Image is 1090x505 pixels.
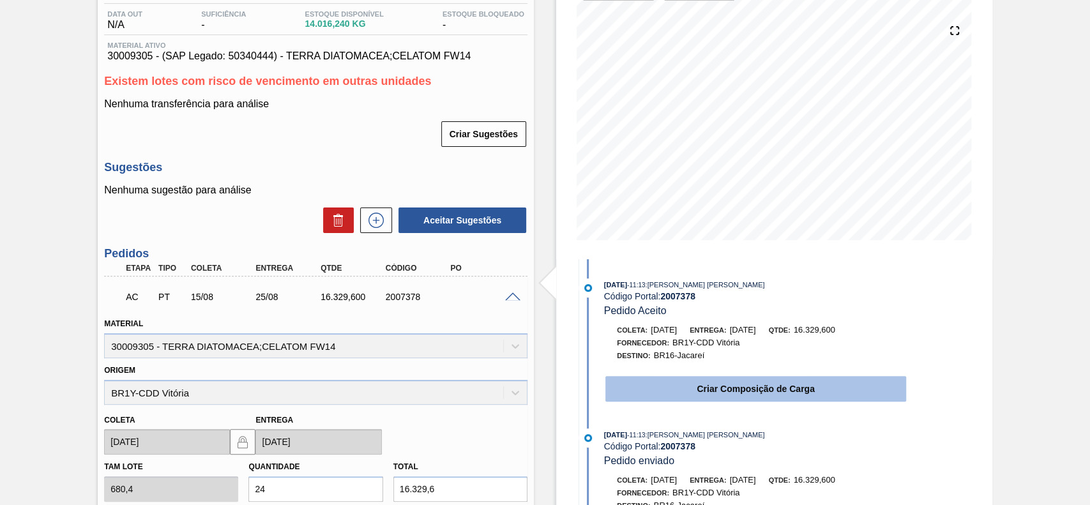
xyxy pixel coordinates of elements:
[660,441,695,451] strong: 2007378
[654,350,704,360] span: BR16-Jacareí
[104,462,142,471] label: Tam lote
[104,429,230,455] input: dd/mm/yyyy
[604,431,627,439] span: [DATE]
[104,10,146,31] div: N/A
[651,475,677,485] span: [DATE]
[104,366,135,375] label: Origem
[690,476,726,484] span: Entrega:
[617,339,669,347] span: Fornecedor:
[645,431,764,439] span: : [PERSON_NAME] [PERSON_NAME]
[439,10,527,31] div: -
[123,264,156,273] div: Etapa
[252,264,324,273] div: Entrega
[605,376,906,402] button: Criar Composição de Carga
[617,476,647,484] span: Coleta:
[443,120,527,148] div: Criar Sugestões
[729,475,755,485] span: [DATE]
[317,292,390,302] div: 16.329,600
[672,338,740,347] span: BR1Y-CDD Vitória
[617,489,669,497] span: Fornecedor:
[604,305,667,316] span: Pedido Aceito
[104,161,527,174] h3: Sugestões
[155,292,188,302] div: Pedido de Transferência
[188,292,260,302] div: 15/08/2025
[230,429,255,455] button: locked
[584,434,592,442] img: atual
[198,10,249,31] div: -
[107,50,524,62] span: 30009305 - (SAP Legado: 50340444) - TERRA DIATOMACEA;CELATOM FW14
[443,10,524,18] span: Estoque Bloqueado
[104,98,527,110] p: Nenhuma transferência para análise
[252,292,324,302] div: 25/08/2025
[651,325,677,335] span: [DATE]
[107,10,142,18] span: Data out
[155,264,188,273] div: Tipo
[354,207,392,233] div: Nova sugestão
[729,325,755,335] span: [DATE]
[305,10,383,18] span: Estoque Disponível
[690,326,726,334] span: Entrega:
[255,416,293,425] label: Entrega
[123,283,156,311] div: Aguardando Composição de Carga
[104,319,143,328] label: Material
[617,352,651,359] span: Destino:
[382,264,455,273] div: Código
[104,416,135,425] label: Coleta
[672,488,740,497] span: BR1Y-CDD Vitória
[126,292,153,302] p: AC
[392,206,527,234] div: Aceitar Sugestões
[604,455,674,466] span: Pedido enviado
[305,19,383,29] span: 14.016,240 KG
[104,185,527,196] p: Nenhuma sugestão para análise
[398,207,526,233] button: Aceitar Sugestões
[768,476,790,484] span: Qtde:
[104,247,527,260] h3: Pedidos
[794,325,835,335] span: 16.329,600
[604,441,907,451] div: Código Portal:
[317,207,354,233] div: Excluir Sugestões
[604,281,627,289] span: [DATE]
[447,264,519,273] div: PO
[584,284,592,292] img: atual
[235,434,250,449] img: locked
[645,281,764,289] span: : [PERSON_NAME] [PERSON_NAME]
[107,41,524,49] span: Material ativo
[627,432,645,439] span: - 11:13
[255,429,381,455] input: dd/mm/yyyy
[201,10,246,18] span: Suficiência
[382,292,455,302] div: 2007378
[441,121,526,147] button: Criar Sugestões
[768,326,790,334] span: Qtde:
[794,475,835,485] span: 16.329,600
[393,462,418,471] label: Total
[604,291,907,301] div: Código Portal:
[248,462,299,471] label: Quantidade
[617,326,647,334] span: Coleta:
[627,282,645,289] span: - 11:13
[317,264,390,273] div: Qtde
[660,291,695,301] strong: 2007378
[104,75,431,87] span: Existem lotes com risco de vencimento em outras unidades
[188,264,260,273] div: Coleta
